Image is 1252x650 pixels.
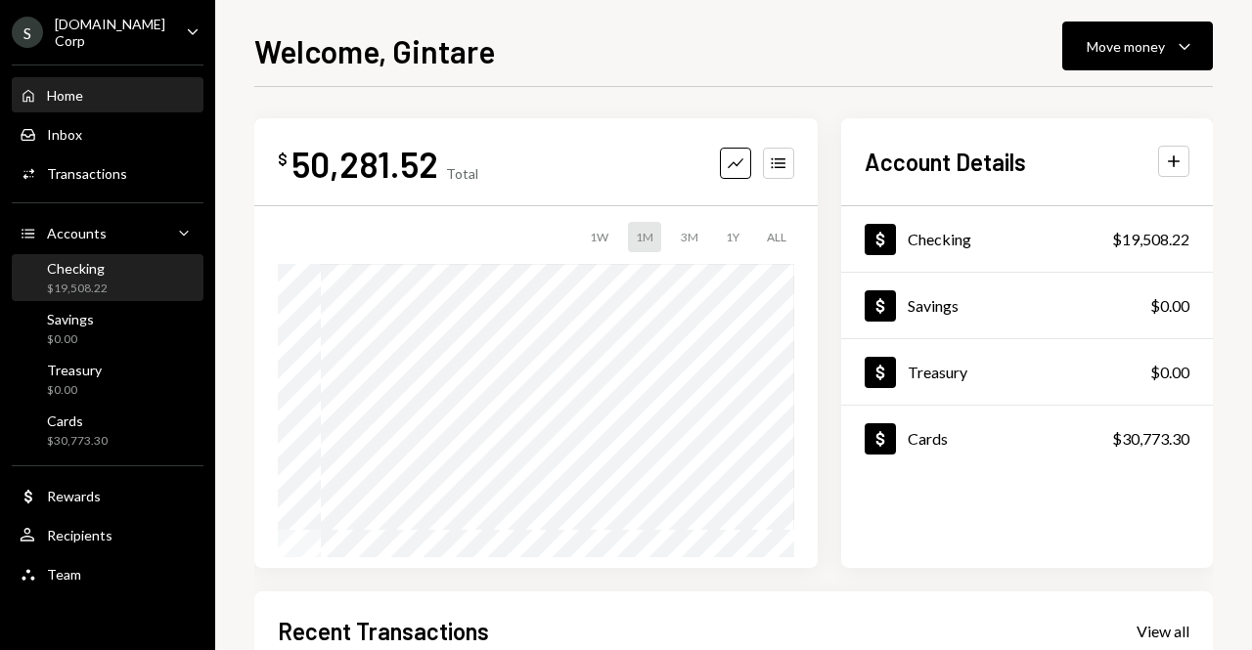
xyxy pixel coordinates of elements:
[47,566,81,583] div: Team
[1150,361,1189,384] div: $0.00
[1087,36,1165,57] div: Move money
[12,254,203,301] a: Checking$19,508.22
[291,142,438,186] div: 50,281.52
[841,406,1213,471] a: Cards$30,773.30
[47,225,107,241] div: Accounts
[759,222,794,252] div: ALL
[47,311,94,327] div: Savings
[47,87,83,104] div: Home
[628,222,661,252] div: 1M
[12,556,203,591] a: Team
[12,517,203,552] a: Recipients
[446,165,478,182] div: Total
[12,356,203,403] a: Treasury$0.00
[1062,22,1213,70] button: Move money
[47,382,102,399] div: $0.00
[47,331,94,348] div: $0.00
[278,615,489,647] h2: Recent Transactions
[12,116,203,152] a: Inbox
[12,305,203,352] a: Savings$0.00
[908,429,948,448] div: Cards
[908,230,971,248] div: Checking
[12,155,203,191] a: Transactions
[254,31,495,70] h1: Welcome, Gintare
[47,433,108,450] div: $30,773.30
[908,296,959,315] div: Savings
[55,16,170,49] div: [DOMAIN_NAME] Corp
[1112,228,1189,251] div: $19,508.22
[1137,622,1189,641] div: View all
[841,206,1213,272] a: Checking$19,508.22
[47,362,102,378] div: Treasury
[1137,620,1189,641] a: View all
[865,146,1026,178] h2: Account Details
[12,407,203,454] a: Cards$30,773.30
[47,165,127,182] div: Transactions
[841,273,1213,338] a: Savings$0.00
[1150,294,1189,318] div: $0.00
[1112,427,1189,451] div: $30,773.30
[673,222,706,252] div: 3M
[718,222,747,252] div: 1Y
[278,150,288,169] div: $
[582,222,616,252] div: 1W
[841,339,1213,405] a: Treasury$0.00
[12,215,203,250] a: Accounts
[12,17,43,48] div: S
[47,412,108,429] div: Cards
[47,281,108,297] div: $19,508.22
[47,260,108,277] div: Checking
[908,363,967,381] div: Treasury
[12,478,203,513] a: Rewards
[47,488,101,504] div: Rewards
[47,126,82,143] div: Inbox
[12,77,203,112] a: Home
[47,527,112,543] div: Recipients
